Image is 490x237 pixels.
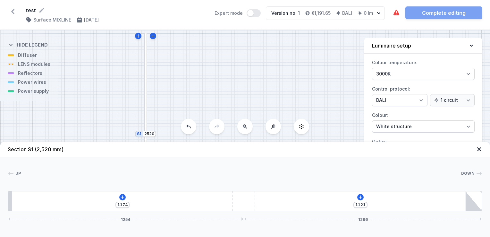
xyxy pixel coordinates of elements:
[372,120,475,133] select: Colour:
[271,10,300,16] div: Version no. 1
[430,94,475,106] select: Control protocol:
[17,42,48,48] h4: Hide legend
[144,131,154,136] input: Dimension [mm]
[372,84,475,106] label: Control protocol:
[8,145,63,153] h4: Section S1
[355,202,366,207] input: Dimension [mm]
[311,10,331,16] h4: €1,191.65
[8,37,48,52] button: Hide legend
[35,146,63,153] span: (2,520 mm)
[266,6,385,20] button: Version no. 1€1,191.65DALI0 lm
[117,202,128,207] input: Dimension [mm]
[356,217,370,221] span: 1266
[372,57,475,80] label: Colour temperature:
[372,68,475,80] select: Colour temperature:
[342,10,352,16] h4: DALI
[215,9,261,17] label: Expert mode
[38,7,45,13] button: Rename project
[15,171,21,176] span: Up
[372,94,427,106] select: Control protocol:
[372,42,411,49] h4: Luminaire setup
[364,10,373,16] h4: 0 lm
[372,136,475,159] label: Optics:
[364,38,482,54] button: Luminaire setup
[372,110,475,133] label: Colour:
[247,9,261,17] button: Expert mode
[26,6,207,14] form: test
[33,17,71,23] h4: Surface MIXLINE
[118,217,133,221] span: 1254
[357,194,364,200] button: Add element
[461,171,475,176] span: Down
[84,17,99,23] h4: [DATE]
[119,194,126,200] button: Add element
